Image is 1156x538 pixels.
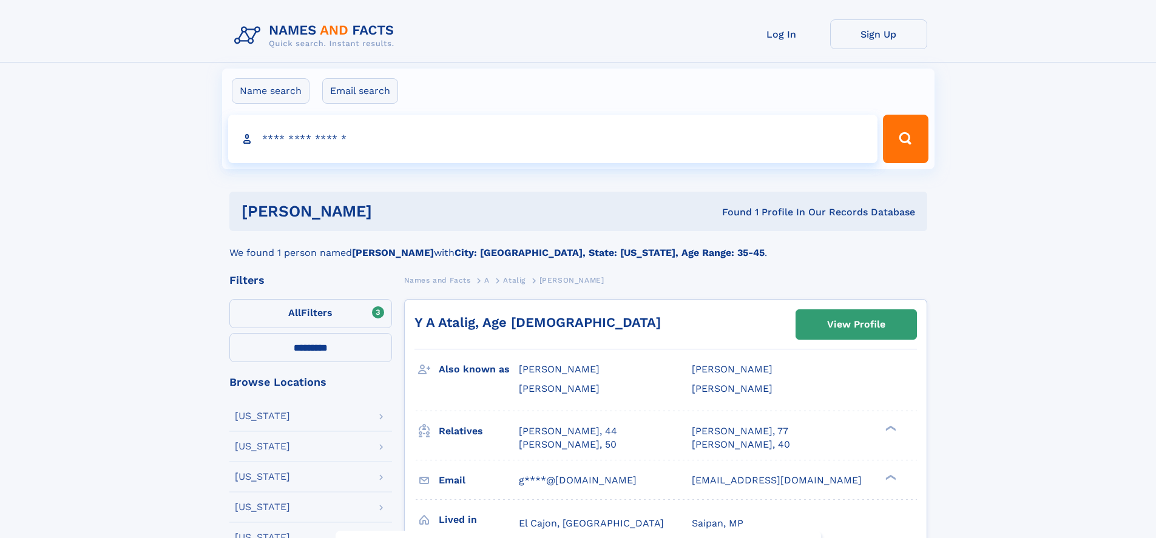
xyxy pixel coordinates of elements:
div: [US_STATE] [235,472,290,482]
span: All [288,307,301,318]
h3: Lived in [439,509,519,530]
a: A [484,272,490,287]
div: ❯ [882,473,897,481]
div: Filters [229,275,392,286]
a: Atalig [503,272,526,287]
span: Atalig [503,276,526,284]
a: [PERSON_NAME], 44 [519,425,617,438]
span: [PERSON_NAME] [519,363,600,375]
span: A [484,276,490,284]
button: Search Button [883,115,928,163]
span: [PERSON_NAME] [692,383,772,394]
div: Browse Locations [229,377,392,388]
input: search input [228,115,878,163]
b: City: [GEOGRAPHIC_DATA], State: [US_STATE], Age Range: 35-45 [455,247,765,258]
label: Name search [232,78,309,104]
h3: Email [439,470,519,491]
span: [PERSON_NAME] [519,383,600,394]
a: View Profile [796,310,916,339]
span: [PERSON_NAME] [692,363,772,375]
a: Sign Up [830,19,927,49]
img: Logo Names and Facts [229,19,404,52]
b: [PERSON_NAME] [352,247,434,258]
label: Email search [322,78,398,104]
span: El Cajon, [GEOGRAPHIC_DATA] [519,517,664,529]
a: [PERSON_NAME], 77 [692,425,788,438]
span: [EMAIL_ADDRESS][DOMAIN_NAME] [692,474,862,486]
a: Names and Facts [404,272,471,287]
div: [US_STATE] [235,502,290,512]
div: View Profile [827,311,885,338]
a: Log In [733,19,830,49]
span: Saipan, MP [692,517,743,529]
a: Y A Atalig, Age [DEMOGRAPHIC_DATA] [414,315,661,330]
div: [US_STATE] [235,411,290,421]
a: [PERSON_NAME], 40 [692,438,790,451]
h3: Also known as [439,359,519,380]
h1: [PERSON_NAME] [242,204,547,219]
div: We found 1 person named with . [229,231,927,260]
div: ❯ [882,424,897,432]
a: [PERSON_NAME], 50 [519,438,617,451]
h3: Relatives [439,421,519,442]
div: Found 1 Profile In Our Records Database [547,206,915,219]
div: [US_STATE] [235,442,290,451]
label: Filters [229,299,392,328]
span: [PERSON_NAME] [539,276,604,284]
